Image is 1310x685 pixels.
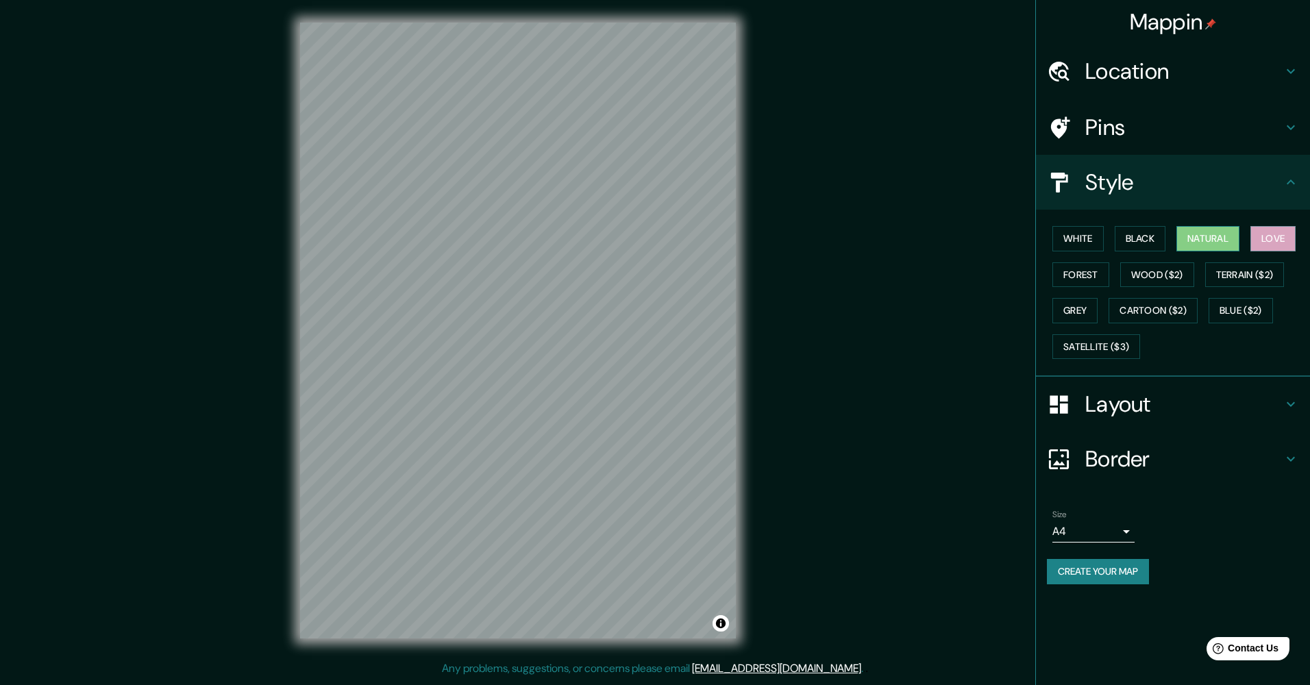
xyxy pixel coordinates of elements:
button: Black [1115,226,1166,251]
h4: Layout [1085,390,1283,418]
button: Natural [1176,226,1239,251]
a: [EMAIL_ADDRESS][DOMAIN_NAME] [692,661,861,675]
button: Blue ($2) [1209,298,1273,323]
button: Wood ($2) [1120,262,1194,288]
button: Satellite ($3) [1052,334,1140,360]
div: Style [1036,155,1310,210]
p: Any problems, suggestions, or concerns please email . [442,660,863,677]
h4: Mappin [1130,8,1217,36]
button: Cartoon ($2) [1109,298,1198,323]
h4: Location [1085,58,1283,85]
h4: Style [1085,169,1283,196]
div: A4 [1052,521,1135,543]
img: pin-icon.png [1205,18,1216,29]
button: Grey [1052,298,1098,323]
button: Terrain ($2) [1205,262,1285,288]
button: White [1052,226,1104,251]
h4: Border [1085,445,1283,473]
h4: Pins [1085,114,1283,141]
div: Pins [1036,100,1310,155]
button: Love [1250,226,1296,251]
button: Forest [1052,262,1109,288]
canvas: Map [300,23,736,638]
div: Layout [1036,377,1310,432]
iframe: Help widget launcher [1188,632,1295,670]
div: Border [1036,432,1310,486]
div: . [863,660,865,677]
div: Location [1036,44,1310,99]
label: Size [1052,509,1067,521]
button: Toggle attribution [713,615,729,632]
button: Create your map [1047,559,1149,584]
div: . [865,660,868,677]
